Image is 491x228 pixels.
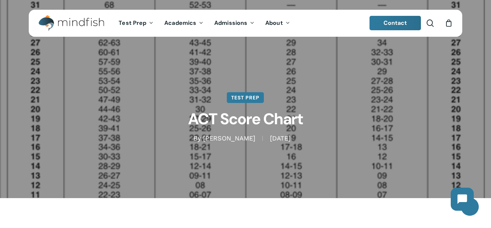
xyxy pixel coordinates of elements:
span: By [193,136,201,141]
a: Admissions [209,20,260,26]
nav: Main Menu [113,10,295,37]
span: Contact [384,19,407,27]
a: Test Prep [113,20,159,26]
span: About [265,19,283,27]
h1: ACT Score Chart [66,104,425,134]
a: Cart [445,19,453,27]
span: [DATE] [262,136,298,141]
a: About [260,20,295,26]
span: Test Prep [119,19,146,27]
header: Main Menu [29,10,462,37]
iframe: Chatbot [444,180,481,218]
a: [PERSON_NAME] [203,134,255,142]
a: Test Prep [227,92,264,103]
a: Contact [370,16,421,30]
span: Admissions [214,19,247,27]
a: Academics [159,20,209,26]
span: Academics [164,19,196,27]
